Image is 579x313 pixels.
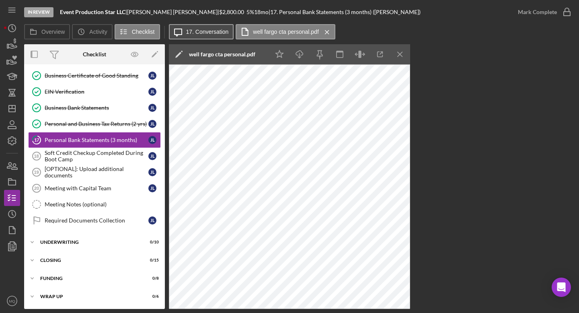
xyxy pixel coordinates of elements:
div: Funding [40,276,139,281]
div: J L [148,136,156,144]
div: [PERSON_NAME] [PERSON_NAME] | [127,9,219,15]
div: Mark Complete [518,4,557,20]
div: Soft Credit Checkup Completed During Boot Camp [45,150,148,163]
div: J L [148,216,156,224]
a: Personal and Business Tax Returns (2 yrs)JL [28,116,161,132]
div: 18 mo [254,9,269,15]
a: 19[OPTIONAL]: Upload additional documentsJL [28,164,161,180]
div: 0 / 10 [144,240,159,245]
button: Overview [24,24,70,39]
a: EIN VerificationJL [28,84,161,100]
button: Activity [72,24,112,39]
a: 17Personal Bank Statements (3 months)JL [28,132,161,148]
div: EIN Verification [45,89,148,95]
a: 18Soft Credit Checkup Completed During Boot CampJL [28,148,161,164]
label: Overview [41,29,65,35]
div: Meeting with Capital Team [45,185,148,192]
button: MQ [4,293,20,309]
div: Personal Bank Statements (3 months) [45,137,148,143]
button: 17. Conversation [169,24,234,39]
a: 20Meeting with Capital TeamJL [28,180,161,196]
div: 0 / 8 [144,276,159,281]
div: J L [148,184,156,192]
div: 0 / 15 [144,258,159,263]
a: Meeting Notes (optional) [28,196,161,212]
div: $2,800.00 [219,9,246,15]
tspan: 20 [34,186,39,191]
button: Mark Complete [510,4,575,20]
div: | 17. Personal Bank Statements (3 months) ([PERSON_NAME]) [269,9,421,15]
tspan: 19 [34,170,39,175]
div: 0 / 6 [144,294,159,299]
text: MQ [9,299,15,303]
label: well fargo cta personal.pdf [253,29,318,35]
div: In Review [24,7,53,17]
div: Meeting Notes (optional) [45,201,160,208]
tspan: 18 [34,154,39,159]
a: Required Documents CollectionJL [28,212,161,229]
div: J L [148,72,156,80]
div: J L [148,88,156,96]
div: Closing [40,258,139,263]
div: Personal and Business Tax Returns (2 yrs) [45,121,148,127]
div: Business Bank Statements [45,105,148,111]
label: Checklist [132,29,155,35]
div: [OPTIONAL]: Upload additional documents [45,166,148,179]
div: Required Documents Collection [45,217,148,224]
div: J L [148,168,156,176]
div: Checklist [83,51,106,58]
label: 17. Conversation [186,29,229,35]
label: Activity [89,29,107,35]
div: J L [148,152,156,160]
div: Underwriting [40,240,139,245]
div: Wrap Up [40,294,139,299]
a: Business Certificate of Good StandingJL [28,68,161,84]
div: Open Intercom Messenger [552,278,571,297]
div: | [60,9,127,15]
div: J L [148,104,156,112]
tspan: 17 [34,137,39,142]
a: Business Bank StatementsJL [28,100,161,116]
div: 5 % [246,9,254,15]
div: well fargo cta personal.pdf [189,51,255,58]
div: J L [148,120,156,128]
b: Event Production Star LLC [60,8,125,15]
button: Checklist [115,24,160,39]
button: well fargo cta personal.pdf [236,24,335,39]
div: Business Certificate of Good Standing [45,72,148,79]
